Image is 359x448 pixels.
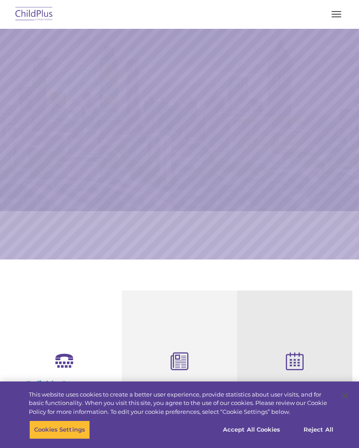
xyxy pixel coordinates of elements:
[129,381,230,410] h4: Child Development Assessments in ChildPlus
[13,4,55,25] img: ChildPlus by Procare Solutions
[244,381,346,390] h4: Free Regional Meetings
[291,420,346,439] button: Reject All
[335,386,355,405] button: Close
[29,390,334,417] div: This website uses cookies to create a better user experience, provide statistics about user visit...
[13,379,115,399] h4: Reliable Customer Support
[29,420,90,439] button: Cookies Settings
[244,136,306,152] a: Learn More
[218,420,285,439] button: Accept All Cookies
